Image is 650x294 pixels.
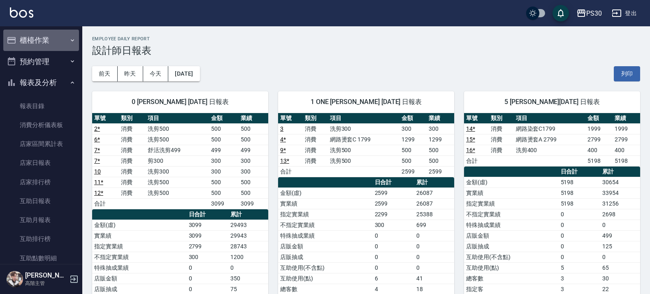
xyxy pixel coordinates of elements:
td: 26087 [414,198,454,209]
td: 1999 [585,123,613,134]
td: 2299 [373,209,414,220]
td: 洗剪400 [514,145,585,155]
td: 0 [600,220,640,230]
th: 累計 [228,209,268,220]
button: PS30 [573,5,605,22]
td: 消費 [303,145,327,155]
button: save [552,5,569,21]
td: 消費 [119,123,146,134]
a: 報表目錄 [3,97,79,116]
td: 消費 [303,155,327,166]
td: 洗剪500 [328,155,399,166]
td: 消費 [119,188,146,198]
a: 互助月報表 [3,211,79,229]
a: 店家日報表 [3,153,79,172]
td: 消費 [119,145,146,155]
a: 互助點數明細 [3,249,79,268]
td: 500 [399,145,427,155]
td: 500 [239,123,268,134]
td: 699 [414,220,454,230]
th: 金額 [399,113,427,124]
td: 1200 [228,252,268,262]
td: 350 [228,273,268,284]
td: 合計 [464,155,489,166]
button: 列印 [614,66,640,81]
td: 實業績 [278,198,373,209]
td: 0 [414,241,454,252]
a: 店家排行榜 [3,173,79,192]
td: 店販金額 [278,241,373,252]
button: [DATE] [168,66,200,81]
span: 0 [PERSON_NAME] [DATE] 日報表 [102,98,258,106]
td: 互助使用(點) [278,273,373,284]
td: 29493 [228,220,268,230]
td: 網路染套C1799 [514,123,585,134]
td: 實業績 [464,188,559,198]
td: 店販抽成 [278,252,373,262]
td: 金額(虛) [92,220,187,230]
td: 舒活洗剪499 [146,145,209,155]
td: 2799 [613,134,640,145]
td: 消費 [303,134,327,145]
td: 2599 [399,166,427,177]
td: 500 [209,177,239,188]
td: 500 [399,155,427,166]
th: 日合計 [559,167,600,177]
th: 單號 [278,113,303,124]
th: 單號 [92,113,119,124]
th: 業績 [239,113,268,124]
td: 合計 [278,166,303,177]
td: 1299 [427,134,454,145]
th: 項目 [328,113,399,124]
td: 金額(虛) [464,177,559,188]
td: 300 [209,166,239,177]
td: 499 [239,145,268,155]
td: 0 [228,262,268,273]
td: 300 [209,155,239,166]
button: 登出 [608,6,640,21]
td: 指定實業績 [92,241,187,252]
h3: 設計師日報表 [92,45,640,56]
td: 洗剪500 [146,123,209,134]
td: 消費 [489,145,513,155]
td: 實業績 [92,230,187,241]
td: 2799 [187,241,228,252]
td: 特殊抽成業績 [278,230,373,241]
td: 29943 [228,230,268,241]
td: 消費 [303,123,327,134]
td: 28743 [228,241,268,252]
th: 項目 [146,113,209,124]
td: 5 [559,262,600,273]
th: 金額 [209,113,239,124]
td: 6 [373,273,414,284]
a: 互助排行榜 [3,229,79,248]
td: 5198 [559,198,600,209]
td: 300 [427,123,454,134]
td: 5198 [613,155,640,166]
td: 0 [373,262,414,273]
td: 30 [600,273,640,284]
span: 1 ONE [PERSON_NAME] [DATE] 日報表 [288,98,444,106]
div: PS30 [586,8,602,19]
button: 前天 [92,66,118,81]
td: 洗剪500 [146,177,209,188]
td: 洗剪500 [146,134,209,145]
th: 金額 [585,113,613,124]
td: 1999 [613,123,640,134]
td: 5198 [559,188,600,198]
td: 特殊抽成業績 [92,262,187,273]
h5: [PERSON_NAME] [25,271,67,280]
td: 洗剪300 [146,166,209,177]
button: 櫃檯作業 [3,30,79,51]
td: 消費 [489,123,513,134]
td: 0 [600,252,640,262]
td: 5198 [559,177,600,188]
td: 2698 [600,209,640,220]
td: 1299 [399,134,427,145]
td: 500 [427,145,454,155]
td: 3099 [209,198,239,209]
td: 3099 [187,230,228,241]
td: 300 [187,252,228,262]
td: 2799 [585,134,613,145]
a: 3 [280,125,283,132]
